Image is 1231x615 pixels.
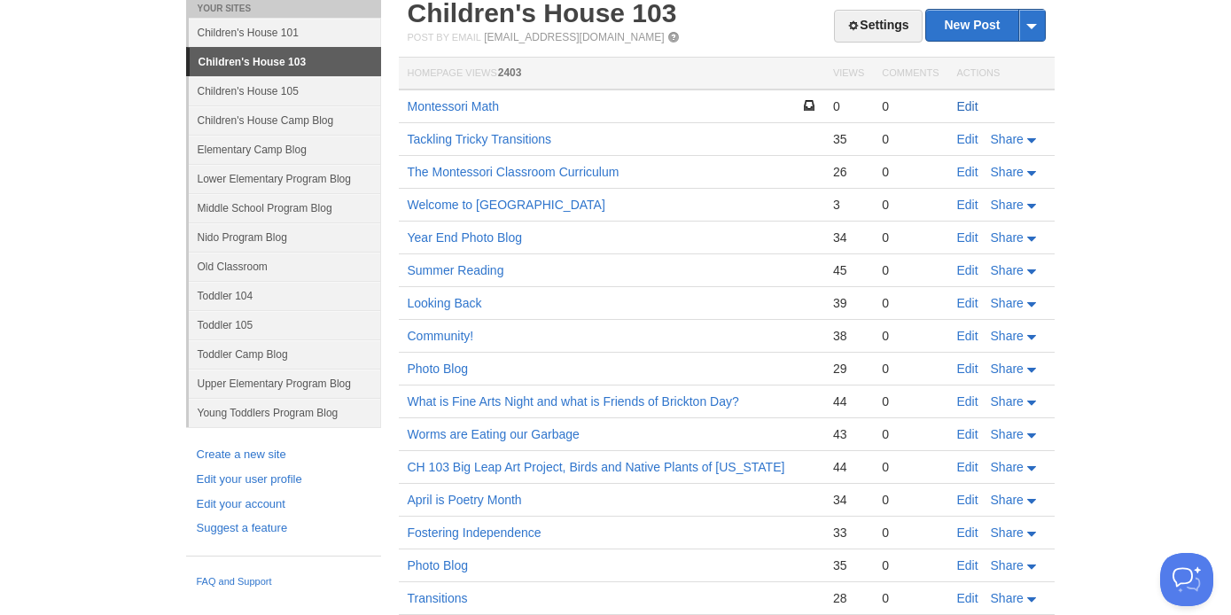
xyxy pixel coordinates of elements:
a: New Post [926,10,1044,41]
a: Fostering Independence [408,525,541,540]
div: 0 [882,98,939,114]
a: Children's House 101 [189,18,381,47]
div: 43 [833,426,864,442]
div: 28 [833,590,864,606]
div: 0 [882,361,939,377]
div: 34 [833,230,864,245]
th: Views [824,58,873,90]
span: Share [991,493,1024,507]
div: 44 [833,393,864,409]
span: Share [991,230,1024,245]
span: Post by Email [408,32,481,43]
a: The Montessori Classroom Curriculum [408,165,619,179]
a: Summer Reading [408,263,504,277]
span: Share [991,394,1024,409]
span: Share [991,591,1024,605]
a: Edit [957,394,978,409]
div: 38 [833,328,864,344]
span: Share [991,263,1024,277]
a: Tackling Tricky Transitions [408,132,552,146]
a: What is Fine Arts Night and what is Friends of Brickton Day? [408,394,739,409]
a: Upper Elementary Program Blog [189,369,381,398]
div: 0 [882,525,939,541]
a: Toddler Camp Blog [189,339,381,369]
div: 29 [833,361,864,377]
a: Middle School Program Blog [189,193,381,222]
span: Share [991,165,1024,179]
a: Welcome to [GEOGRAPHIC_DATA] [408,198,605,212]
span: Share [991,296,1024,310]
a: Worms are Eating our Garbage [408,427,580,441]
a: Edit [957,329,978,343]
div: 33 [833,525,864,541]
div: 44 [833,459,864,475]
span: Share [991,198,1024,212]
a: Settings [834,10,922,43]
a: Photo Blog [408,362,469,376]
a: Edit [957,460,978,474]
a: Old Classroom [189,252,381,281]
span: Share [991,362,1024,376]
a: Elementary Camp Blog [189,135,381,164]
div: 3 [833,197,864,213]
th: Homepage Views [399,58,824,90]
a: Edit [957,263,978,277]
span: Share [991,525,1024,540]
a: Edit your account [197,495,370,514]
a: Nido Program Blog [189,222,381,252]
a: Edit [957,99,978,113]
a: Edit [957,427,978,441]
a: Children's House 105 [189,76,381,105]
a: Children's House 103 [190,48,381,76]
div: 0 [882,590,939,606]
a: Community! [408,329,474,343]
div: 0 [882,197,939,213]
div: 0 [882,492,939,508]
a: Lower Elementary Program Blog [189,164,381,193]
a: Year End Photo Blog [408,230,522,245]
div: 0 [882,459,939,475]
a: Edit [957,132,978,146]
a: Edit [957,591,978,605]
a: [EMAIL_ADDRESS][DOMAIN_NAME] [484,31,664,43]
div: 0 [882,328,939,344]
a: Edit [957,362,978,376]
span: Share [991,558,1024,572]
a: CH 103 Big Leap Art Project, Birds and Native Plants of [US_STATE] [408,460,785,474]
span: Share [991,132,1024,146]
a: Edit [957,230,978,245]
a: Toddler 104 [189,281,381,310]
a: Suggest a feature [197,519,370,538]
a: Edit your user profile [197,471,370,489]
div: 34 [833,492,864,508]
div: 0 [882,131,939,147]
th: Actions [948,58,1055,90]
a: April is Poetry Month [408,493,522,507]
a: Edit [957,525,978,540]
div: 0 [882,426,939,442]
a: Photo Blog [408,558,469,572]
span: Share [991,460,1024,474]
a: Toddler 105 [189,310,381,339]
div: 0 [882,164,939,180]
div: 45 [833,262,864,278]
th: Comments [873,58,947,90]
span: Share [991,329,1024,343]
a: Montessori Math [408,99,499,113]
div: 0 [882,230,939,245]
div: 0 [833,98,864,114]
div: 0 [882,393,939,409]
span: 2403 [498,66,522,79]
div: 35 [833,131,864,147]
a: Children's House Camp Blog [189,105,381,135]
div: 35 [833,557,864,573]
a: Create a new site [197,446,370,464]
a: Young Toddlers Program Blog [189,398,381,427]
a: Edit [957,198,978,212]
a: Edit [957,493,978,507]
a: Edit [957,165,978,179]
div: 26 [833,164,864,180]
a: Transitions [408,591,468,605]
iframe: Help Scout Beacon - Open [1160,553,1213,606]
div: 0 [882,295,939,311]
